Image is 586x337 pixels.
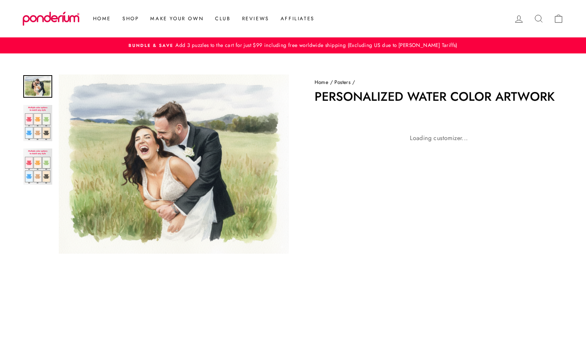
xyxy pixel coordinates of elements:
span: Add 3 puzzles to the cart for just $99 including free worldwide shipping (Excluding US due to [PE... [173,41,457,49]
a: Home [87,12,117,26]
nav: breadcrumbs [315,78,564,87]
span: Bundle & Save [128,42,173,48]
a: Club [209,12,236,26]
span: / [352,78,355,86]
a: Posters [334,78,350,86]
a: Reviews [236,12,275,26]
h1: Personalized Water Color Artwork [315,90,564,103]
a: Shop [117,12,144,26]
a: Affiliates [275,12,320,26]
div: Loading customizer... [315,118,564,158]
img: Ponderium [22,11,80,26]
img: Personalized Water Color Artwork [23,148,52,185]
img: Personalized Water Color Artwork [23,105,52,141]
a: Home [315,78,329,86]
a: Make Your Own [144,12,209,26]
ul: Primary [83,12,320,26]
a: Bundle & SaveAdd 3 puzzles to the cart for just $99 including free worldwide shipping (Excluding ... [24,41,562,50]
span: / [330,78,333,86]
